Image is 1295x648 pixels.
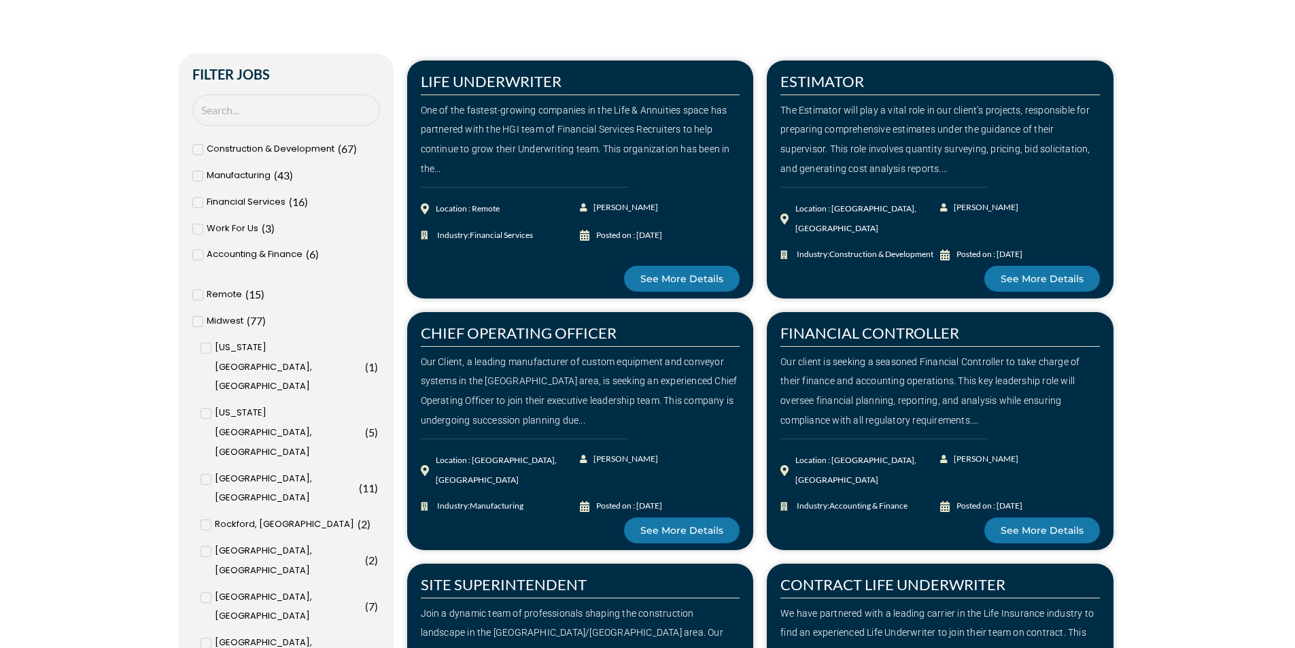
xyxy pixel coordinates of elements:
[207,139,334,159] span: Construction & Development
[956,496,1022,516] div: Posted on : [DATE]
[640,526,723,535] span: See More Details
[780,496,940,516] a: Industry:Accounting & Finance
[338,142,341,155] span: (
[434,496,523,516] span: Industry:
[375,553,378,566] span: )
[341,142,353,155] span: 67
[192,95,380,126] input: Search Job
[207,311,243,331] span: Midwest
[365,360,368,373] span: (
[245,288,249,301] span: (
[470,500,523,511] span: Manufacturing
[368,600,375,613] span: 7
[984,266,1100,292] a: See More Details
[436,199,500,219] div: Location : Remote
[795,451,940,490] div: Location : [GEOGRAPHIC_DATA], [GEOGRAPHIC_DATA]
[436,451,581,490] div: Location : [GEOGRAPHIC_DATA], [GEOGRAPHIC_DATA]
[780,245,940,265] a: Industry:Construction & Development
[361,517,367,530] span: 2
[421,575,587,594] a: SITE SUPERINTENDENT
[247,314,250,327] span: (
[780,101,1100,179] div: The Estimator will play a vital role in our client’s projects, responsible for preparing comprehe...
[215,541,362,581] span: [GEOGRAPHIC_DATA], [GEOGRAPHIC_DATA]
[365,553,368,566] span: (
[353,142,357,155] span: )
[829,249,933,259] span: Construction & Development
[580,198,659,218] a: [PERSON_NAME]
[793,245,933,265] span: Industry:
[596,496,662,516] div: Posted on : [DATE]
[261,288,264,301] span: )
[984,517,1100,543] a: See More Details
[829,500,908,511] span: Accounting & Finance
[207,166,271,186] span: Manufacturing
[265,222,271,235] span: 3
[780,324,959,342] a: FINANCIAL CONTROLLER
[780,72,864,90] a: ESTIMATOR
[950,449,1018,469] span: [PERSON_NAME]
[274,169,277,182] span: (
[289,195,292,208] span: (
[207,245,303,265] span: Accounting & Finance
[368,426,375,439] span: 5
[1001,274,1084,284] span: See More Details
[590,198,658,218] span: [PERSON_NAME]
[1001,526,1084,535] span: See More Details
[421,496,581,516] a: Industry:Manufacturing
[580,449,659,469] a: [PERSON_NAME]
[368,360,375,373] span: 1
[375,426,378,439] span: )
[215,403,362,462] span: [US_STATE][GEOGRAPHIC_DATA], [GEOGRAPHIC_DATA]
[215,515,354,534] span: Rockford, [GEOGRAPHIC_DATA]
[309,248,315,260] span: 6
[365,426,368,439] span: (
[780,575,1005,594] a: CONTRACT LIFE UNDERWRITER
[358,517,361,530] span: (
[434,226,533,245] span: Industry:
[207,285,242,305] span: Remote
[375,360,378,373] span: )
[640,274,723,284] span: See More Details
[207,192,286,212] span: Financial Services
[365,600,368,613] span: (
[421,101,740,179] div: One of the fastest-growing companies in the Life & Annuities space has partnered with the HGI tea...
[421,226,581,245] a: Industry:Financial Services
[624,266,740,292] a: See More Details
[795,199,940,239] div: Location : [GEOGRAPHIC_DATA], [GEOGRAPHIC_DATA]
[421,324,617,342] a: CHIEF OPERATING OFFICER
[215,338,362,396] span: [US_STATE][GEOGRAPHIC_DATA], [GEOGRAPHIC_DATA]
[292,195,305,208] span: 16
[290,169,293,182] span: )
[470,230,533,240] span: Financial Services
[421,72,562,90] a: LIFE UNDERWRITER
[793,496,908,516] span: Industry:
[368,553,375,566] span: 2
[956,245,1022,265] div: Posted on : [DATE]
[359,481,362,494] span: (
[421,352,740,430] div: Our Client, a leading manufacturer of custom equipment and conveyor systems in the [GEOGRAPHIC_DA...
[590,449,658,469] span: [PERSON_NAME]
[271,222,275,235] span: )
[277,169,290,182] span: 43
[262,314,266,327] span: )
[780,352,1100,430] div: Our client is seeking a seasoned Financial Controller to take charge of their finance and account...
[262,222,265,235] span: (
[250,314,262,327] span: 77
[375,481,378,494] span: )
[950,198,1018,218] span: [PERSON_NAME]
[940,449,1020,469] a: [PERSON_NAME]
[249,288,261,301] span: 15
[207,219,258,239] span: Work For Us
[362,481,375,494] span: 11
[596,226,662,245] div: Posted on : [DATE]
[375,600,378,613] span: )
[315,248,319,260] span: )
[306,248,309,260] span: (
[305,195,308,208] span: )
[215,587,362,627] span: [GEOGRAPHIC_DATA], [GEOGRAPHIC_DATA]
[367,517,370,530] span: )
[192,67,380,81] h2: Filter Jobs
[940,198,1020,218] a: [PERSON_NAME]
[624,517,740,543] a: See More Details
[215,469,356,509] span: [GEOGRAPHIC_DATA], [GEOGRAPHIC_DATA]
